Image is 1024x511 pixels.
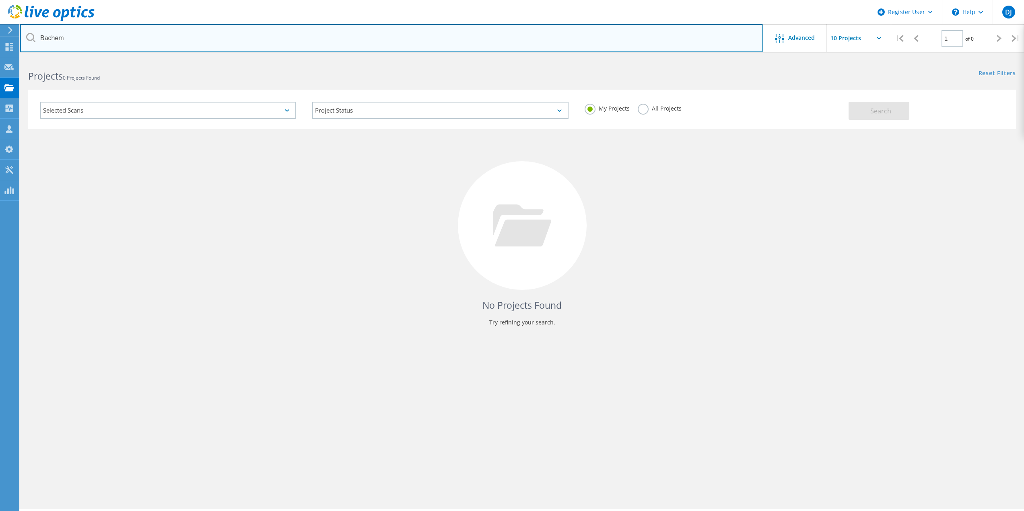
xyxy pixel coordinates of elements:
div: Project Status [312,102,568,119]
label: All Projects [638,104,682,111]
span: of 0 [965,35,974,42]
span: Search [870,107,891,115]
div: | [891,24,908,53]
a: Live Optics Dashboard [8,17,95,23]
label: My Projects [585,104,630,111]
a: Reset Filters [979,70,1016,77]
span: Advanced [788,35,815,41]
b: Projects [28,70,63,82]
span: DJ [1005,9,1012,15]
span: 0 Projects Found [63,74,100,81]
div: | [1008,24,1024,53]
p: Try refining your search. [36,316,1008,329]
div: Selected Scans [40,102,296,119]
button: Search [849,102,909,120]
h4: No Projects Found [36,299,1008,312]
input: Search projects by name, owner, ID, company, etc [20,24,763,52]
svg: \n [952,8,959,16]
